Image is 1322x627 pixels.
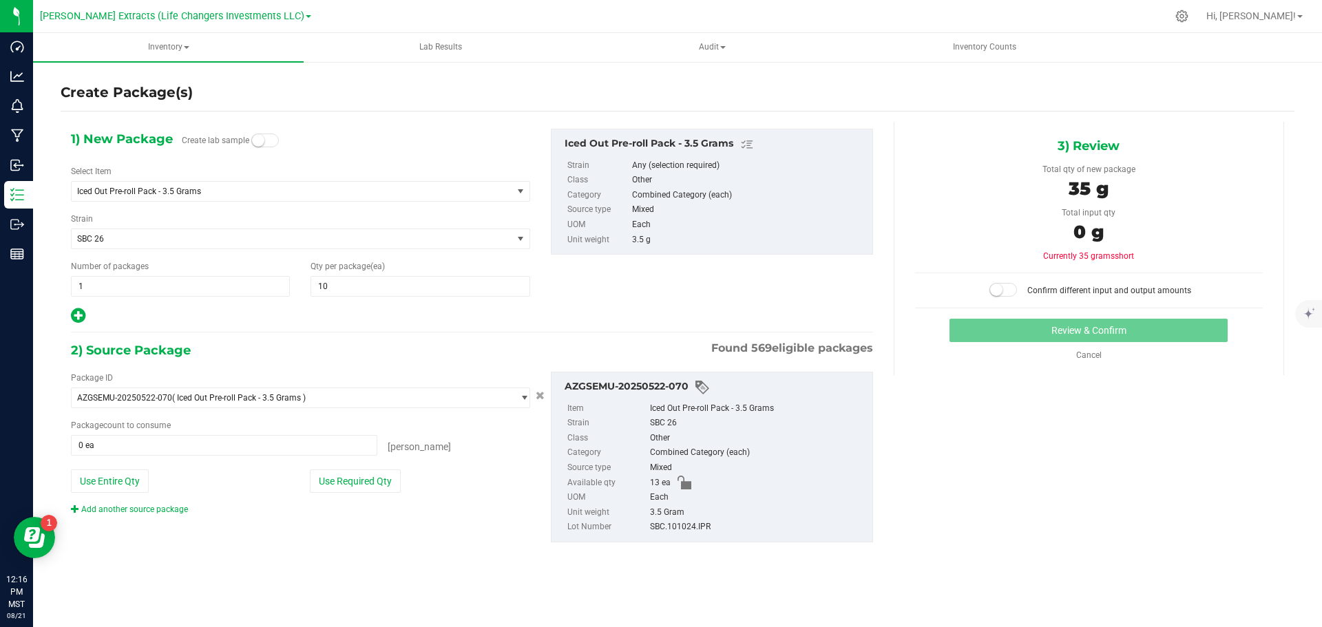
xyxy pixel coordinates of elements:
div: Mixed [632,202,865,217]
span: Number of packages [71,262,149,271]
span: Lab Results [401,41,481,53]
div: Combined Category (each) [632,188,865,203]
span: Found eligible packages [711,340,873,357]
span: Add new output [71,314,85,323]
div: AZGSEMU-20250522-070 [565,379,865,396]
span: 569 [751,341,772,354]
label: UOM [567,217,629,233]
p: 12:16 PM MST [6,573,27,610]
h4: Create Package(s) [61,83,193,103]
span: Hi, [PERSON_NAME]! [1206,10,1296,21]
inline-svg: Dashboard [10,40,24,54]
span: 35 g [1069,178,1109,200]
span: short [1115,251,1134,261]
label: Category [567,188,629,203]
label: UOM [567,490,647,505]
div: Iced Out Pre-roll Pack - 3.5 Grams [565,136,865,153]
a: Inventory [33,33,304,62]
label: Unit weight [567,505,647,520]
span: Currently 35 grams [1043,251,1134,261]
div: Other [632,173,865,188]
a: Audit [577,33,848,62]
label: Strain [567,416,647,431]
div: SBC.101024.IPR [650,520,865,535]
span: ( Iced Out Pre-roll Pack - 3.5 Grams ) [172,393,306,403]
label: Item [567,401,647,416]
div: 3.5 g [632,233,865,248]
span: 13 ea [650,476,671,491]
span: 1) New Package [71,129,173,149]
label: Lot Number [567,520,647,535]
span: Total qty of new package [1042,164,1135,174]
inline-svg: Manufacturing [10,129,24,142]
a: Cancel [1076,350,1102,360]
span: Qty per package [311,262,385,271]
span: Iced Out Pre-roll Pack - 3.5 Grams [77,187,490,196]
span: Inventory Counts [934,41,1035,53]
inline-svg: Inventory [10,188,24,202]
span: 2) Source Package [71,340,191,361]
inline-svg: Inbound [10,158,24,172]
div: Manage settings [1173,10,1190,23]
span: Total input qty [1062,208,1115,217]
label: Create lab sample [182,130,249,151]
button: Use Required Qty [310,469,401,493]
iframe: Resource center unread badge [41,515,57,531]
p: 08/21 [6,610,27,621]
div: SBC 26 [650,416,865,431]
span: AZGSEMU-20250522-070 [77,393,172,403]
input: 1 [72,277,289,296]
span: select [512,229,529,248]
span: 3) Review [1058,136,1120,156]
inline-svg: Monitoring [10,99,24,113]
iframe: Resource center [14,517,55,558]
label: Class [567,431,647,446]
span: [PERSON_NAME] Extracts (Life Changers Investments LLC) [40,10,304,22]
label: Select Item [71,165,112,178]
inline-svg: Outbound [10,217,24,231]
div: 3.5 Gram [650,505,865,520]
label: Available qty [567,476,647,491]
label: Unit weight [567,233,629,248]
span: Audit [578,34,847,61]
div: Each [632,217,865,233]
inline-svg: Analytics [10,70,24,83]
span: select [512,388,529,407]
div: Other [650,431,865,446]
div: Iced Out Pre-roll Pack - 3.5 Grams [650,401,865,416]
label: Source type [567,460,647,476]
div: Any (selection required) [632,158,865,173]
span: [PERSON_NAME] [388,441,451,452]
label: Class [567,173,629,188]
span: select [512,182,529,201]
input: 0 ea [72,436,377,455]
div: Mixed [650,460,865,476]
button: Review & Confirm [949,319,1228,342]
button: Cancel button [532,386,549,406]
span: 0 g [1073,221,1104,243]
a: Lab Results [305,33,576,62]
label: Strain [71,213,93,225]
input: 10 [311,277,529,296]
span: count [103,421,125,430]
span: Package ID [71,373,113,383]
span: (ea) [370,262,385,271]
a: Add another source package [71,504,188,514]
span: Package to consume [71,421,171,430]
button: Use Entire Qty [71,469,149,493]
label: Strain [567,158,629,173]
label: Source type [567,202,629,217]
inline-svg: Reports [10,247,24,261]
label: Category [567,445,647,460]
span: SBC 26 [77,234,490,244]
div: Combined Category (each) [650,445,865,460]
div: Each [650,490,865,505]
span: Confirm different input and output amounts [1027,286,1191,295]
a: Inventory Counts [849,33,1120,62]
